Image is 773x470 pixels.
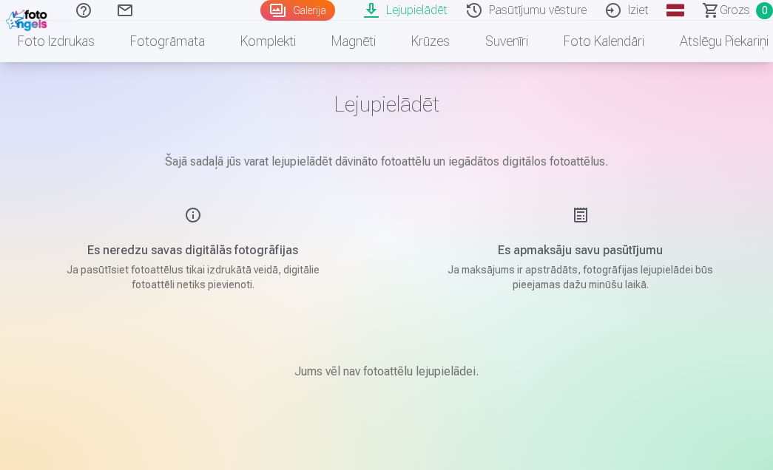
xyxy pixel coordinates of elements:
a: Komplekti [223,21,314,62]
p: Ja pasūtīsiet fotoattēlus tikai izdrukātā veidā, digitālie fotoattēli netiks pievienoti. [53,262,334,292]
span: Grozs [720,1,750,19]
p: Šajā sadaļā jūs varat lejupielādēt dāvināto fotoattēlu un iegādātos digitālos fotoattēlus. [17,153,757,171]
a: Krūzes [394,21,467,62]
h5: Es apmaksāju savu pasūtījumu [440,242,721,259]
a: Fotogrāmata [112,21,223,62]
h1: Lejupielādēt [17,91,757,117]
h5: Es neredzu savas digitālās fotogrāfijas [53,242,334,259]
p: Ja maksājums ir apstrādāts, fotogrāfijas lejupielādei būs pieejamas dažu minūšu laikā. [440,262,721,292]
a: Foto kalendāri [546,21,662,62]
img: /fa1 [6,6,51,31]
p: Jums vēl nav fotoattēlu lejupielādei. [294,363,479,381]
a: Suvenīri [467,21,546,62]
span: 0 [756,2,773,19]
a: Magnēti [314,21,394,62]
